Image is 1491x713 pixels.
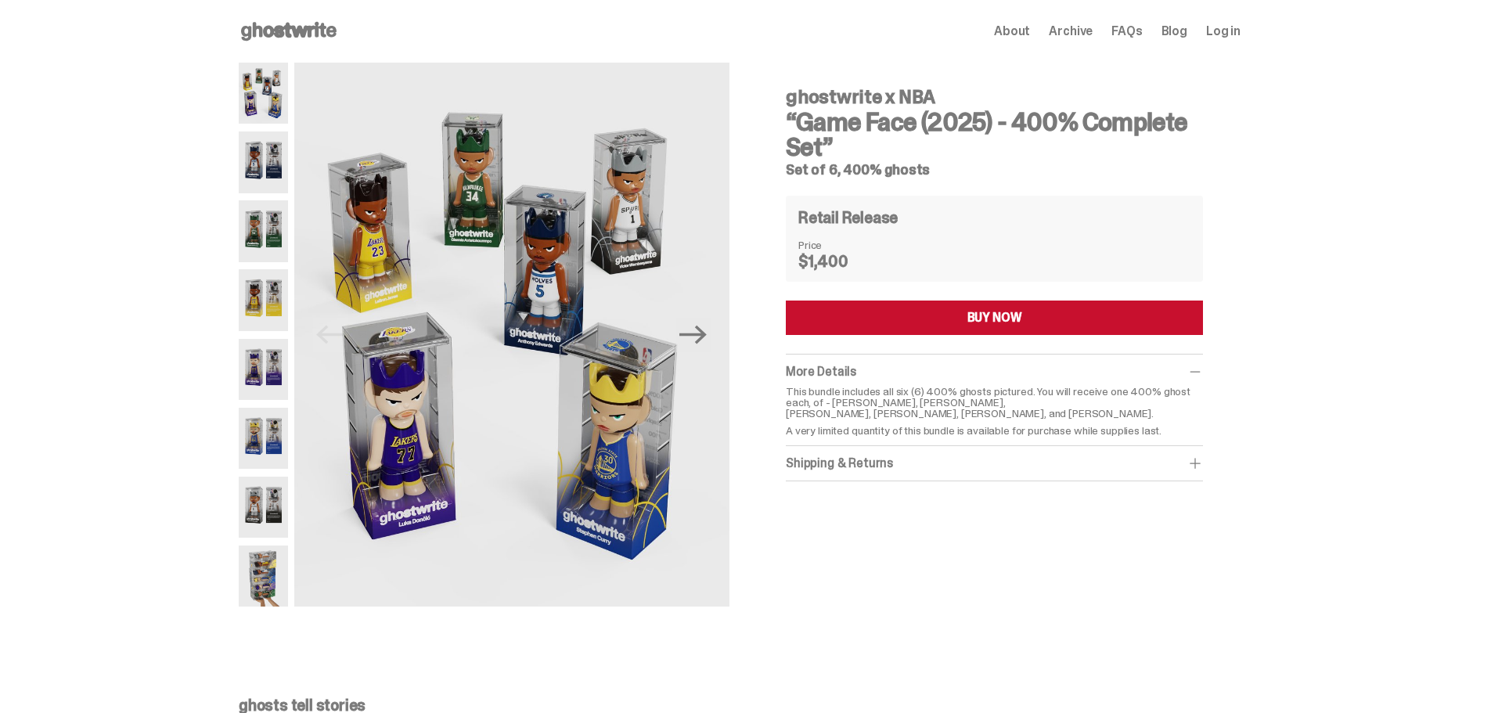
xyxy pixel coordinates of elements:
[798,239,877,250] dt: Price
[798,210,898,225] h4: Retail Release
[786,363,856,380] span: More Details
[798,254,877,269] dd: $1,400
[1049,25,1093,38] a: Archive
[786,386,1203,419] p: This bundle includes all six (6) 400% ghosts pictured. You will receive one 400% ghost each, of -...
[676,318,711,352] button: Next
[786,110,1203,160] h3: “Game Face (2025) - 400% Complete Set”
[786,301,1203,335] button: BUY NOW
[1111,25,1142,38] a: FAQs
[239,63,288,124] img: NBA-400-HG-Main.png
[239,131,288,193] img: NBA-400-HG-Ant.png
[239,546,288,607] img: NBA-400-HG-Scale.png
[239,200,288,261] img: NBA-400-HG-Giannis.png
[294,63,729,607] img: NBA-400-HG-Main.png
[786,425,1203,436] p: A very limited quantity of this bundle is available for purchase while supplies last.
[1161,25,1187,38] a: Blog
[239,697,1241,713] p: ghosts tell stories
[786,456,1203,471] div: Shipping & Returns
[239,477,288,538] img: NBA-400-HG-Wemby.png
[239,339,288,400] img: NBA-400-HG-Luka.png
[239,269,288,330] img: NBA-400-HG%20Bron.png
[239,408,288,469] img: NBA-400-HG-Steph.png
[786,88,1203,106] h4: ghostwrite x NBA
[1206,25,1241,38] a: Log in
[967,311,1022,324] div: BUY NOW
[786,163,1203,177] h5: Set of 6, 400% ghosts
[994,25,1030,38] a: About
